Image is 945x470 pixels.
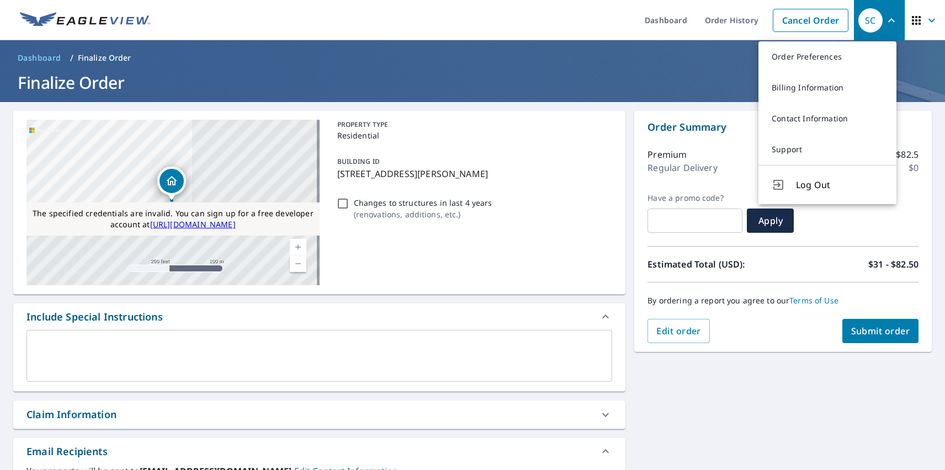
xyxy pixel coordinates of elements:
div: Claim Information [13,400,625,429]
button: Submit order [842,319,919,343]
p: Regular Delivery [647,161,717,174]
a: Support [758,134,896,165]
p: Changes to structures in last 4 years [354,197,492,209]
div: Dropped pin, building 1, Residential property, 1111 E Cesar Chavez St Austin, TX 78702 [157,167,186,201]
p: Finalize Order [78,52,131,63]
p: $31 - $82.50 [868,258,919,271]
span: Dashboard [18,52,61,63]
a: Current Level 17, Zoom In [290,239,306,255]
a: Order Preferences [758,41,896,72]
p: Residential [337,130,608,141]
div: Claim Information [26,407,116,422]
p: $0 [909,161,919,174]
a: Current Level 17, Zoom Out [290,255,306,272]
p: By ordering a report you agree to our [647,296,919,306]
p: Premium [647,148,687,161]
div: Include Special Instructions [13,303,625,330]
nav: breadcrumb [13,49,932,67]
a: Terms of Use [789,295,838,306]
span: Submit order [851,325,910,337]
span: Apply [756,215,785,227]
p: Estimated Total (USD): [647,258,783,271]
a: Contact Information [758,103,896,134]
label: Have a promo code? [647,193,742,203]
p: Order Summary [647,120,919,135]
a: Billing Information [758,72,896,103]
div: The specified credentials are invalid. You can sign up for a free developer account at [26,202,320,236]
a: Cancel Order [773,9,848,32]
p: ( renovations, additions, etc. ) [354,209,492,220]
p: PROPERTY TYPE [337,120,608,130]
p: BUILDING ID [337,157,380,166]
button: Edit order [647,319,710,343]
div: SC [858,8,883,33]
button: Apply [747,209,794,233]
li: / [70,51,73,65]
a: [URL][DOMAIN_NAME] [150,219,236,229]
div: Email Recipients [26,444,108,459]
div: Email Recipients [13,438,625,464]
span: Log Out [796,178,883,191]
div: The specified credentials are invalid. You can sign up for a free developer account at http://www... [26,202,320,236]
p: [STREET_ADDRESS][PERSON_NAME] [337,167,608,180]
img: EV Logo [20,12,150,29]
div: Include Special Instructions [26,309,163,324]
span: Edit order [656,325,701,337]
a: Dashboard [13,49,66,67]
button: Log Out [758,165,896,204]
h1: Finalize Order [13,71,932,94]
